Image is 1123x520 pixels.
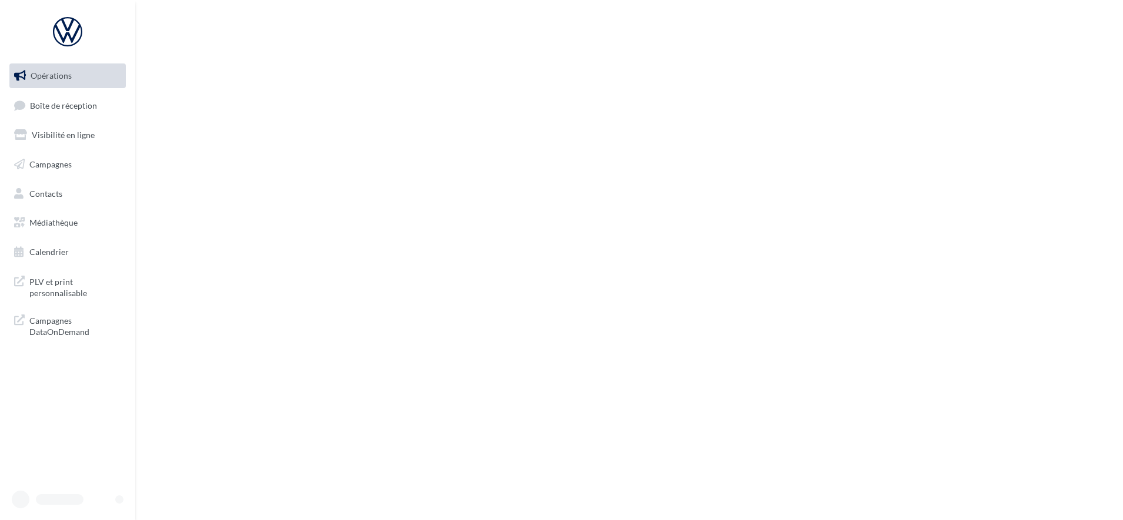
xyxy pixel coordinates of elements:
a: Visibilité en ligne [7,123,128,147]
a: Calendrier [7,240,128,264]
a: Boîte de réception [7,93,128,118]
span: Boîte de réception [30,100,97,110]
span: Calendrier [29,247,69,257]
span: Campagnes DataOnDemand [29,313,121,338]
a: Contacts [7,182,128,206]
span: Campagnes [29,159,72,169]
a: Campagnes [7,152,128,177]
a: Campagnes DataOnDemand [7,308,128,343]
span: Médiathèque [29,217,78,227]
span: Visibilité en ligne [32,130,95,140]
span: PLV et print personnalisable [29,274,121,299]
span: Opérations [31,71,72,80]
span: Contacts [29,188,62,198]
a: PLV et print personnalisable [7,269,128,304]
a: Opérations [7,63,128,88]
a: Médiathèque [7,210,128,235]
